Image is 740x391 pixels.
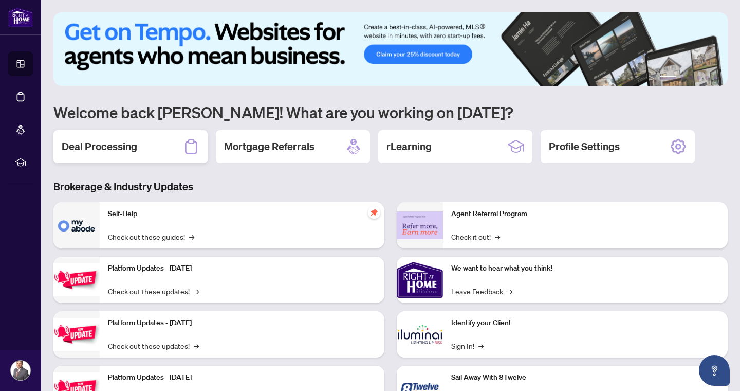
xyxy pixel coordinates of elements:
[397,211,443,240] img: Agent Referral Program
[53,263,100,296] img: Platform Updates - July 21, 2025
[697,76,701,80] button: 4
[451,263,719,274] p: We want to hear what you think!
[53,102,728,122] h1: Welcome back [PERSON_NAME]! What are you working on [DATE]?
[451,372,719,383] p: Sail Away With 8Twelve
[189,231,194,242] span: →
[62,139,137,154] h2: Deal Processing
[108,231,194,242] a: Check out these guides!→
[108,372,376,383] p: Platform Updates - [DATE]
[194,340,199,351] span: →
[368,206,380,219] span: pushpin
[451,317,719,329] p: Identify your Client
[108,208,376,220] p: Self-Help
[108,340,199,351] a: Check out these updates!→
[108,263,376,274] p: Platform Updates - [DATE]
[397,257,443,303] img: We want to hear what you think!
[507,286,512,297] span: →
[108,317,376,329] p: Platform Updates - [DATE]
[53,318,100,350] img: Platform Updates - July 8, 2025
[11,361,30,380] img: Profile Icon
[713,76,717,80] button: 6
[386,139,432,154] h2: rLearning
[451,231,500,242] a: Check it out!→
[660,76,676,80] button: 1
[699,355,730,386] button: Open asap
[495,231,500,242] span: →
[689,76,693,80] button: 3
[478,340,484,351] span: →
[224,139,314,154] h2: Mortgage Referrals
[451,286,512,297] a: Leave Feedback→
[194,286,199,297] span: →
[53,12,728,86] img: Slide 0
[53,180,728,194] h3: Brokerage & Industry Updates
[451,208,719,220] p: Agent Referral Program
[705,76,709,80] button: 5
[451,340,484,351] a: Sign In!→
[53,202,100,248] img: Self-Help
[108,286,199,297] a: Check out these updates!→
[680,76,684,80] button: 2
[549,139,620,154] h2: Profile Settings
[397,311,443,358] img: Identify your Client
[8,8,33,27] img: logo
